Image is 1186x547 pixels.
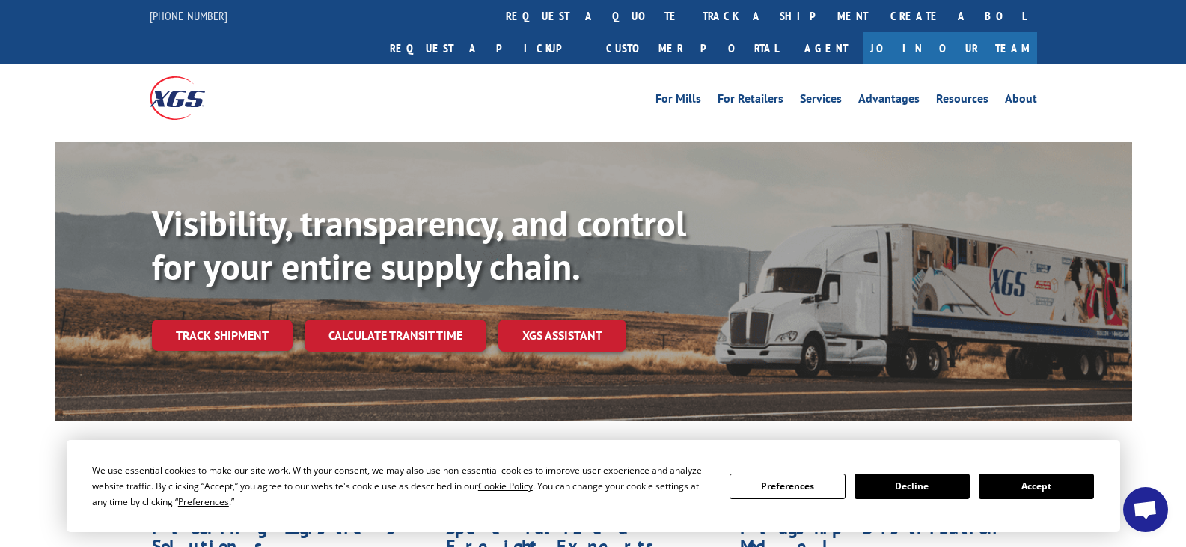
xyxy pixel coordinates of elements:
[800,93,842,109] a: Services
[855,474,970,499] button: Decline
[150,8,227,23] a: [PHONE_NUMBER]
[858,93,920,109] a: Advantages
[152,320,293,351] a: Track shipment
[379,32,595,64] a: Request a pickup
[595,32,789,64] a: Customer Portal
[478,480,533,492] span: Cookie Policy
[152,200,686,290] b: Visibility, transparency, and control for your entire supply chain.
[1005,93,1037,109] a: About
[67,440,1120,532] div: Cookie Consent Prompt
[936,93,988,109] a: Resources
[305,320,486,352] a: Calculate transit time
[92,462,712,510] div: We use essential cookies to make our site work. With your consent, we may also use non-essential ...
[789,32,863,64] a: Agent
[863,32,1037,64] a: Join Our Team
[178,495,229,508] span: Preferences
[1123,487,1168,532] a: Open chat
[655,93,701,109] a: For Mills
[498,320,626,352] a: XGS ASSISTANT
[718,93,783,109] a: For Retailers
[730,474,845,499] button: Preferences
[979,474,1094,499] button: Accept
